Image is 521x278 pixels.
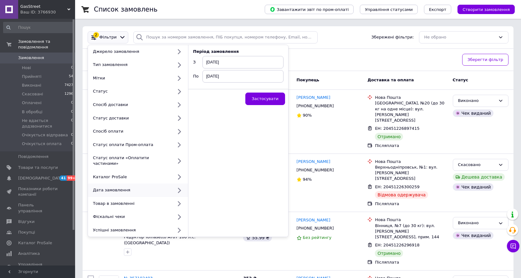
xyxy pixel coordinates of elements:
[90,88,173,94] div: Статус
[245,93,285,105] button: Застосувати
[375,126,419,131] span: ЕН: 20451226897415
[453,183,493,191] div: Чек виданий
[297,78,319,82] span: Покупець
[202,56,283,68] span: [DATE]
[18,251,40,256] span: Аналітика
[71,132,73,138] span: 0
[243,234,272,241] div: 55.99 ₴
[365,7,413,12] span: Управління статусами
[90,49,173,54] div: Джерело замовлення
[453,232,493,239] div: Чек виданий
[90,102,173,108] div: Спосіб доставки
[67,175,77,181] span: 99+
[458,162,496,168] div: Скасовано
[295,224,335,232] div: [PHONE_NUMBER]
[64,83,73,88] span: 7427
[90,187,173,193] div: Дата замовлення
[18,175,64,181] span: [DEMOGRAPHIC_DATA]
[202,70,283,83] span: [DATE]
[18,186,58,197] span: Показники роботи компанії
[22,74,41,79] span: Прийняті
[71,100,73,106] span: 0
[375,95,447,100] div: Нова Пошта
[375,223,447,240] div: Вінниця, №7 (до 30 кг): вул. [PERSON_NAME][STREET_ADDRESS], прим. 144
[303,177,312,182] span: 94%
[297,217,330,223] a: [PERSON_NAME]
[462,7,510,12] span: Створити замовлення
[69,74,73,79] span: 54
[59,175,67,181] span: 41
[22,65,31,71] span: Нові
[375,159,447,164] div: Нова Пошта
[458,220,496,226] div: Виконано
[93,32,99,38] div: 2
[94,6,157,13] h1: Список замовлень
[22,141,62,147] span: Очікується оплата
[367,78,414,82] span: Доставка та оплата
[360,5,418,14] button: Управління статусами
[375,260,447,265] div: Післяплата
[71,141,73,147] span: 0
[424,5,452,14] button: Експорт
[18,219,34,225] span: Відгуки
[270,7,349,12] span: Завантажити звіт по пром-оплаті
[124,235,196,245] a: Редуктор Tomasetto AT07 100 л.с. ([GEOGRAPHIC_DATA])
[303,235,332,240] span: Без рейтингу
[71,109,73,115] span: 0
[22,118,71,129] span: Не вдається додзвонитися
[90,227,173,233] div: Успішні замовлення
[295,102,335,110] div: [PHONE_NUMBER]
[90,214,173,220] div: Фіскальні чеки
[193,56,202,68] div: З
[22,91,43,97] span: Скасовані
[90,142,173,148] div: Статус оплати Пром-оплата
[90,155,173,166] div: Статус оплати «Оплатити частинами»
[453,109,493,117] div: Чек виданий
[375,191,428,199] div: Відмова одержувача
[90,75,173,81] div: Мітки
[453,78,468,82] span: Статус
[18,202,58,214] span: Панель управління
[90,115,173,121] div: Статус доставки
[375,243,419,247] span: ЕН: 20451226296918
[64,91,73,97] span: 1296
[265,5,354,14] button: Завантажити звіт по пром-оплаті
[193,70,202,83] div: По
[453,173,505,181] div: Дешева доставка
[90,201,173,206] div: Товар в замовленні
[18,165,58,170] span: Товари та послуги
[424,34,496,41] div: Не обрано
[90,174,173,180] div: Каталог ProSale
[71,65,73,71] span: 0
[457,5,515,14] button: Створити замовлення
[375,143,447,149] div: Післяплата
[90,62,173,68] div: Тип замовлення
[3,22,74,33] input: Пошук
[371,34,414,40] span: Збережені фільтри:
[193,49,283,56] div: Період замовлення
[18,55,44,61] span: Замовлення
[18,230,35,235] span: Покупці
[375,164,447,182] div: Верхньодніпровськ, №1: вул. [PERSON_NAME][STREET_ADDRESS]
[375,217,447,223] div: Нова Пошта
[22,109,43,115] span: В обробці
[375,184,419,189] span: ЕН: 20451226300259
[295,166,335,174] div: [PHONE_NUMBER]
[429,7,447,12] span: Експорт
[507,240,519,252] button: Чат з покупцем
[375,133,403,140] div: Отримано
[18,262,58,273] span: Управління сайтом
[90,129,173,134] div: Спосіб оплати
[22,100,42,106] span: Оплачені
[451,7,515,12] a: Створити замовлення
[133,31,318,43] input: Пошук за номером замовлення, ПІБ покупця, номером телефону, Email, номером накладної
[18,240,52,246] span: Каталог ProSale
[18,39,75,50] span: Замовлення та повідомлення
[297,159,330,165] a: [PERSON_NAME]
[375,250,403,257] div: Отримано
[20,4,67,9] span: GasStreet
[462,54,508,66] button: Зберегти фільтр
[375,100,447,123] div: [GEOGRAPHIC_DATA], №20 (до 30 кг на одне місце): вул. [PERSON_NAME][STREET_ADDRESS]
[467,57,503,63] span: Зберегти фільтр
